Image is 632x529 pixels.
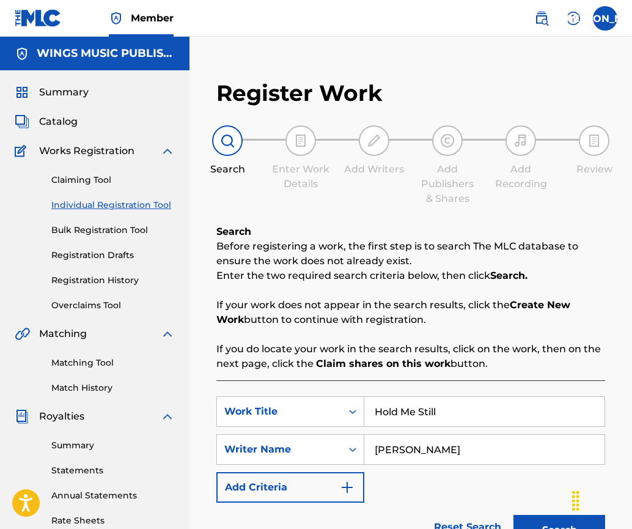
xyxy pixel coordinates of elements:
div: Add Publishers & Shares [417,162,478,206]
a: Matching Tool [51,357,175,369]
span: Works Registration [39,144,134,158]
span: Royalties [39,409,84,424]
img: Summary [15,85,29,100]
div: Review [564,162,625,177]
a: Overclaims Tool [51,299,175,312]
img: search [534,11,549,26]
img: step indicator icon for Review [587,133,601,148]
strong: Search. [490,270,527,281]
div: Add Recording [490,162,551,191]
a: Claiming Tool [51,174,175,187]
a: Public Search [529,6,554,31]
a: SummarySummary [15,85,89,100]
img: step indicator icon for Search [220,133,235,148]
img: help [566,11,581,26]
h5: WINGS MUSIC PUBLISHING USA [37,46,175,61]
img: Matching [15,327,30,341]
p: If you do locate your work in the search results, click on the work, then on the next page, click... [216,342,605,371]
img: step indicator icon for Add Recording [513,133,528,148]
img: Works Registration [15,144,31,158]
span: Member [131,11,174,25]
img: step indicator icon for Add Publishers & Shares [440,133,455,148]
a: Registration Drafts [51,249,175,262]
a: Individual Registration Tool [51,199,175,212]
img: 9d2ae6d4665cec9f34b9.svg [340,480,355,495]
iframe: Resource Center [598,344,632,443]
img: Top Rightsholder [109,11,123,26]
img: expand [160,327,175,341]
b: Search [216,226,251,237]
a: Rate Sheets [51,514,175,527]
div: User Menu [593,6,617,31]
a: Summary [51,439,175,452]
a: Match History [51,382,175,394]
div: Help [561,6,586,31]
a: CatalogCatalog [15,114,78,129]
strong: Claim shares on this work [316,358,450,369]
h2: Register Work [216,80,383,107]
div: Writer Name [224,442,334,457]
button: Add Criteria [216,472,364,503]
iframe: Chat Widget [571,470,632,529]
p: Before registering a work, the first step is to search The MLC database to ensure the work does n... [216,239,605,268]
a: Statements [51,464,175,477]
a: Annual Statements [51,489,175,502]
span: Summary [39,85,89,100]
img: MLC Logo [15,9,62,27]
a: Bulk Registration Tool [51,224,175,237]
p: If your work does not appear in the search results, click the button to continue with registration. [216,298,605,327]
img: Royalties [15,409,29,424]
p: Enter the two required search criteria below, then click [216,268,605,283]
div: Drag [566,483,586,519]
img: step indicator icon for Add Writers [367,133,381,148]
a: Registration History [51,274,175,287]
span: Matching [39,327,87,341]
img: Catalog [15,114,29,129]
div: Work Title [224,404,334,419]
img: expand [160,409,175,424]
div: Add Writers [344,162,405,177]
span: Catalog [39,114,78,129]
img: step indicator icon for Enter Work Details [293,133,308,148]
div: Search [197,162,258,177]
img: expand [160,144,175,158]
div: Enter Work Details [270,162,331,191]
img: Accounts [15,46,29,61]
